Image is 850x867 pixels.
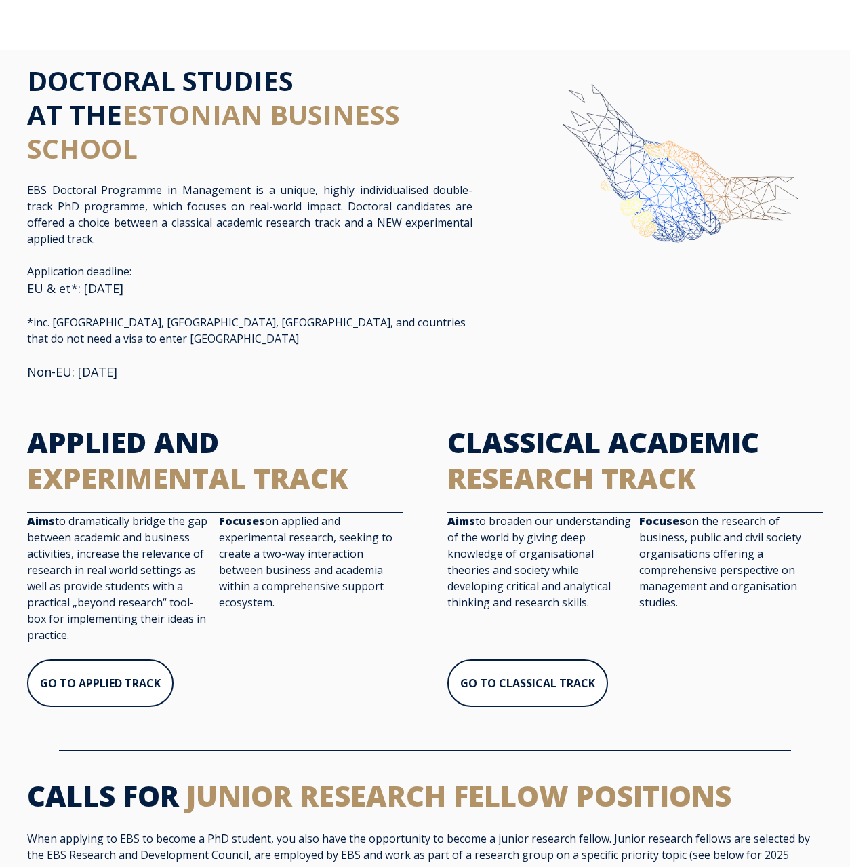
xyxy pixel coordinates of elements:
strong: Focuses [639,514,685,528]
strong: Aims [447,514,475,528]
span: on applied and experimental research, seeking to create a two-way interaction between business an... [219,514,392,610]
span: RESEARCH TRACK [447,459,696,497]
span: ESTONIAN BUSINESS SCHOOL [27,96,400,167]
a: GO TO CLASSICAL TRACK [447,659,608,707]
p: Application deadline: [27,263,472,381]
h1: DOCTORAL STUDIES AT THE [27,64,472,166]
p: EBS Doctoral Programme in Management is a unique, highly individualised double-track PhD programm... [27,182,472,247]
img: img-ebs-hand [517,64,823,301]
span: JUNIOR RESEARCH FELLOW POSITIONS [186,776,731,815]
span: to broaden our understanding of the world by giving deep knowledge of organisational theories and... [447,514,631,610]
span: EU & et*: [DATE] [27,280,123,296]
strong: Aims [27,514,55,528]
span: Non-EU: [DATE] [27,364,117,380]
span: on the research of business, public and civil society organisations offering a comprehensive pers... [639,514,801,610]
span: *inc. [GEOGRAPHIC_DATA], [GEOGRAPHIC_DATA], [GEOGRAPHIC_DATA], and countries that do not need a v... [27,315,466,346]
h2: CLASSICAL ACADEMIC [447,425,823,496]
strong: Focuses [219,514,265,528]
span: to dramatically bridge the gap between academic and business activities, increase the relevance o... [27,514,207,642]
a: GO TO APPLIED TRACK [27,659,174,707]
h2: CALLS FOR [27,778,823,814]
span: EXPERIMENTAL TRACK [27,459,348,497]
h2: APPLIED AND [27,425,403,496]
